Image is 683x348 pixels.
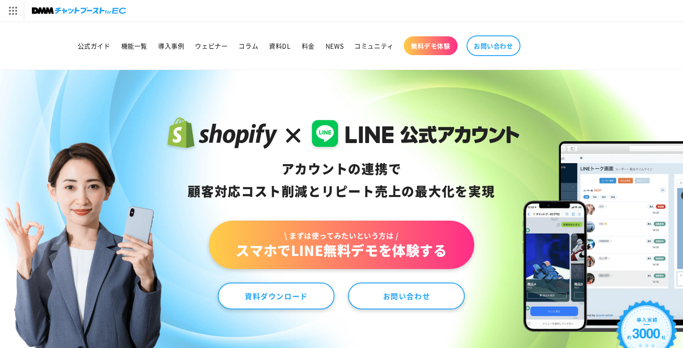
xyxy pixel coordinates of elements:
a: 公式ガイド [72,36,116,55]
span: 料金 [302,42,315,50]
a: \ まずは使ってみたいという方は /スマホでLINE無料デモを体験する [209,221,474,269]
a: 導入事例 [153,36,189,55]
a: お問い合わせ [467,35,520,56]
img: サービス [1,1,24,20]
span: 無料デモ体験 [411,42,450,50]
span: ウェビナー [195,42,228,50]
span: 公式ガイド [78,42,110,50]
span: 導入事例 [158,42,184,50]
a: NEWS [320,36,349,55]
span: 資料DL [269,42,291,50]
span: お問い合わせ [474,42,513,50]
a: 資料ダウンロード [218,283,335,309]
a: コミュニティ [349,36,399,55]
img: チャットブーストforEC [32,4,126,17]
span: コミュニティ [354,42,394,50]
span: NEWS [326,42,344,50]
span: 機能一覧 [121,42,147,50]
a: 機能一覧 [116,36,153,55]
a: 無料デモ体験 [404,36,458,55]
span: コラム [238,42,258,50]
a: ウェビナー [189,36,233,55]
a: お問い合わせ [348,283,465,309]
a: 料金 [296,36,320,55]
a: コラム [233,36,264,55]
span: \ まずは使ってみたいという方は / [236,231,447,240]
div: アカウントの連携で 顧客対応コスト削減と リピート売上の 最大化を実現 [163,158,520,203]
a: 資料DL [264,36,296,55]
